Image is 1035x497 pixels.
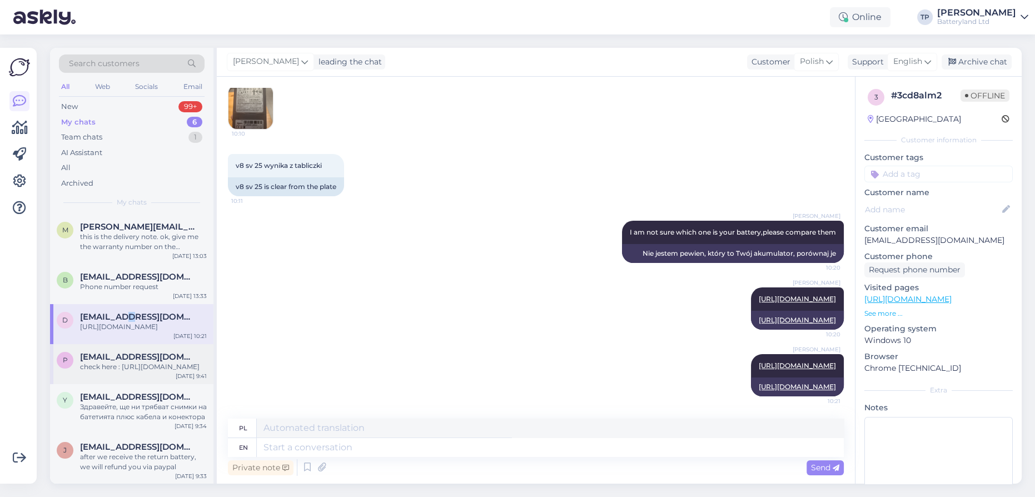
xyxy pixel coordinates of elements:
div: AI Assistant [61,147,102,158]
span: jelenalegcevic@gmail.com [80,442,196,452]
span: My chats [117,197,147,207]
a: [PERSON_NAME]Batteryland Ltd [937,8,1028,26]
span: [PERSON_NAME] [793,279,840,287]
div: after we receive the return battery, we will refund you via paypal [80,452,207,472]
div: Extra [864,385,1013,395]
div: Archive chat [942,54,1012,69]
div: Private note [228,460,293,475]
div: this is the delivery note. ok, give me the warranty number on the warranty card please [80,232,207,252]
span: v8 sv 25 wynika z tabliczki [236,161,322,170]
span: 10:11 [231,197,273,205]
span: English [893,56,922,68]
p: See more ... [864,309,1013,319]
div: [DATE] 13:33 [173,292,207,300]
p: Operating system [864,323,1013,335]
span: [PERSON_NAME] [793,345,840,354]
span: 10:21 [799,397,840,405]
div: Archived [61,178,93,189]
a: [URL][DOMAIN_NAME] [864,294,952,304]
div: [GEOGRAPHIC_DATA] [868,113,961,125]
p: Customer phone [864,251,1013,262]
span: bizzy58496@gmail.com [80,272,196,282]
div: Batteryland Ltd [937,17,1016,26]
p: Customer tags [864,152,1013,163]
div: Support [848,56,884,68]
span: Send [811,463,839,473]
p: Chrome [TECHNICAL_ID] [864,362,1013,374]
div: New [61,101,78,112]
span: p [63,356,68,364]
span: d_trela@wp.pl [80,312,196,322]
span: yanakihristov@gmail.com [80,392,196,402]
div: 99+ [178,101,202,112]
span: Polish [800,56,824,68]
span: M [62,226,68,234]
div: check here : [URL][DOMAIN_NAME] [80,362,207,372]
span: 10:20 [799,264,840,272]
span: b [63,276,68,284]
span: Mariandumitru.87@icloud.com [80,222,196,232]
div: TP [917,9,933,25]
span: j [63,446,67,454]
a: [URL][DOMAIN_NAME] [759,295,836,303]
div: Здравейте, ще ни трябват снимки на батетията плюс кабела и конектора [80,402,207,422]
span: Offline [961,90,1009,102]
div: [URL][DOMAIN_NAME] [80,322,207,332]
div: # 3cd8alm2 [891,89,961,102]
div: Email [181,79,205,94]
a: [URL][DOMAIN_NAME] [759,316,836,324]
p: Windows 10 [864,335,1013,346]
div: [DATE] 13:03 [172,252,207,260]
div: Request phone number [864,262,965,277]
span: philipp.leising1@gmail.com [80,352,196,362]
img: Attachment [228,85,273,129]
p: Notes [864,402,1013,414]
span: I am not sure which one is your battery,please compare them [630,228,836,236]
span: 10:20 [799,330,840,339]
div: [DATE] 9:33 [175,472,207,480]
span: y [63,396,67,404]
a: [URL][DOMAIN_NAME] [759,382,836,391]
div: Socials [133,79,160,94]
span: 3 [874,93,878,101]
span: [PERSON_NAME] [233,56,299,68]
span: [PERSON_NAME] [793,212,840,220]
input: Add a tag [864,166,1013,182]
div: Team chats [61,132,102,143]
span: Search customers [69,58,140,69]
div: [PERSON_NAME] [937,8,1016,17]
p: Visited pages [864,282,1013,294]
div: leading the chat [314,56,382,68]
div: pl [239,419,247,438]
div: 6 [187,117,202,128]
div: 1 [188,132,202,143]
img: Askly Logo [9,57,30,78]
input: Add name [865,203,1000,216]
p: [EMAIL_ADDRESS][DOMAIN_NAME] [864,235,1013,246]
div: [DATE] 9:41 [176,372,207,380]
div: [DATE] 9:34 [175,422,207,430]
div: [DATE] 10:21 [173,332,207,340]
div: en [239,438,248,457]
div: All [61,162,71,173]
div: Customer information [864,135,1013,145]
div: Online [830,7,890,27]
div: All [59,79,72,94]
span: 10:10 [232,130,273,138]
p: Customer email [864,223,1013,235]
div: Web [93,79,112,94]
a: [URL][DOMAIN_NAME] [759,361,836,370]
div: Customer [747,56,790,68]
span: d [62,316,68,324]
p: Browser [864,351,1013,362]
p: Customer name [864,187,1013,198]
div: v8 sv 25 is clear from the plate [228,177,344,196]
div: Phone number request [80,282,207,292]
div: Nie jestem pewien, który to Twój akumulator, porównaj je [622,244,844,263]
div: My chats [61,117,96,128]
